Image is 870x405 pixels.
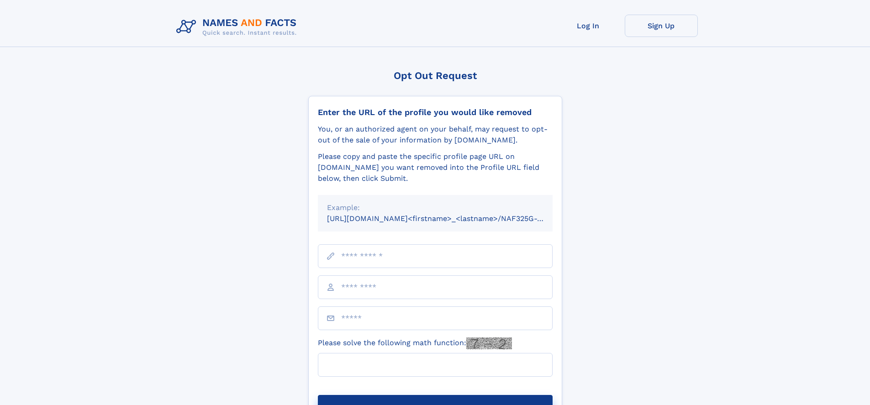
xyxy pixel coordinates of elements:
[308,70,562,81] div: Opt Out Request
[327,214,570,223] small: [URL][DOMAIN_NAME]<firstname>_<lastname>/NAF325G-xxxxxxxx
[318,107,553,117] div: Enter the URL of the profile you would like removed
[552,15,625,37] a: Log In
[318,337,512,349] label: Please solve the following math function:
[625,15,698,37] a: Sign Up
[318,124,553,146] div: You, or an authorized agent on your behalf, may request to opt-out of the sale of your informatio...
[318,151,553,184] div: Please copy and paste the specific profile page URL on [DOMAIN_NAME] you want removed into the Pr...
[327,202,543,213] div: Example:
[173,15,304,39] img: Logo Names and Facts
